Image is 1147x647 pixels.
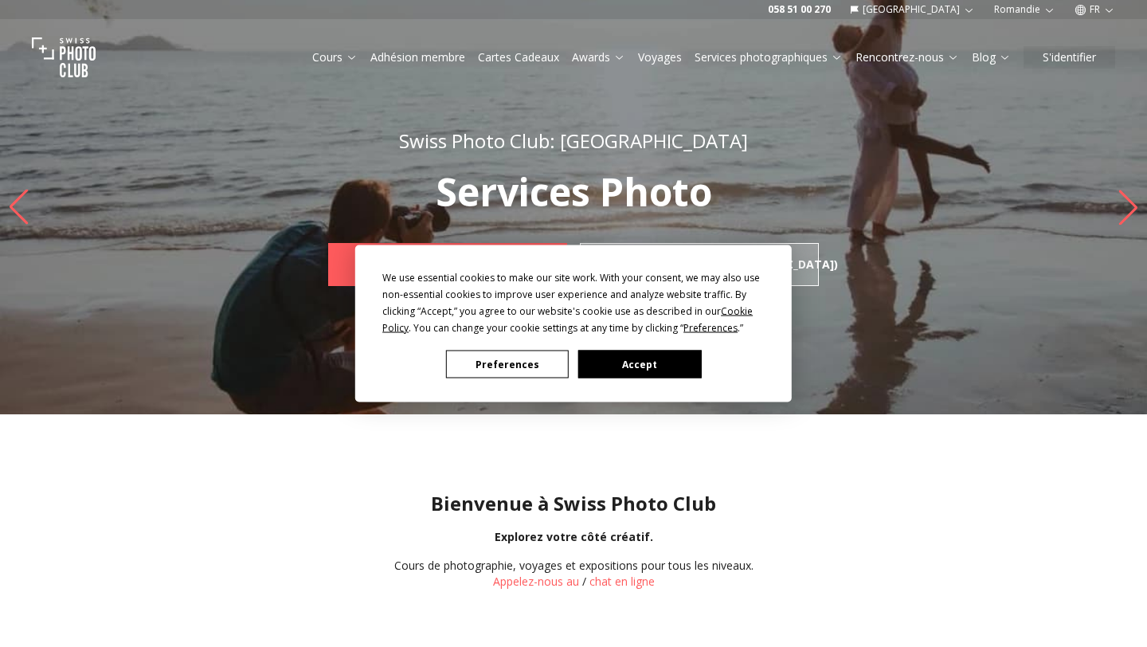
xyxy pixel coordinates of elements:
[446,351,569,378] button: Preferences
[355,245,792,402] div: Cookie Consent Prompt
[578,351,701,378] button: Accept
[382,304,753,335] span: Cookie Policy
[683,321,738,335] span: Preferences
[382,269,765,336] div: We use essential cookies to make our site work. With your consent, we may also use non-essential ...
